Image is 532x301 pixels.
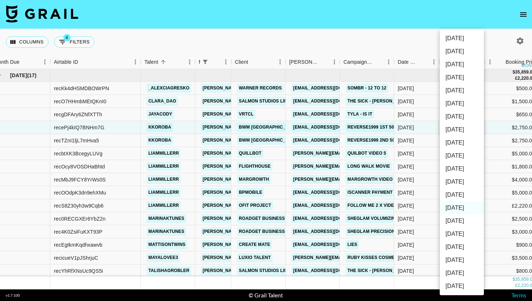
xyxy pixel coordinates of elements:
[440,110,484,123] li: [DATE]
[440,267,484,280] li: [DATE]
[440,149,484,162] li: [DATE]
[440,84,484,97] li: [DATE]
[440,201,484,214] li: [DATE]
[440,227,484,241] li: [DATE]
[440,188,484,201] li: [DATE]
[440,45,484,58] li: [DATE]
[440,71,484,84] li: [DATE]
[440,136,484,149] li: [DATE]
[440,97,484,110] li: [DATE]
[440,254,484,267] li: [DATE]
[440,58,484,71] li: [DATE]
[440,32,484,45] li: [DATE]
[440,280,484,293] li: [DATE]
[440,123,484,136] li: [DATE]
[440,175,484,188] li: [DATE]
[440,162,484,175] li: [DATE]
[440,214,484,227] li: [DATE]
[440,241,484,254] li: [DATE]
